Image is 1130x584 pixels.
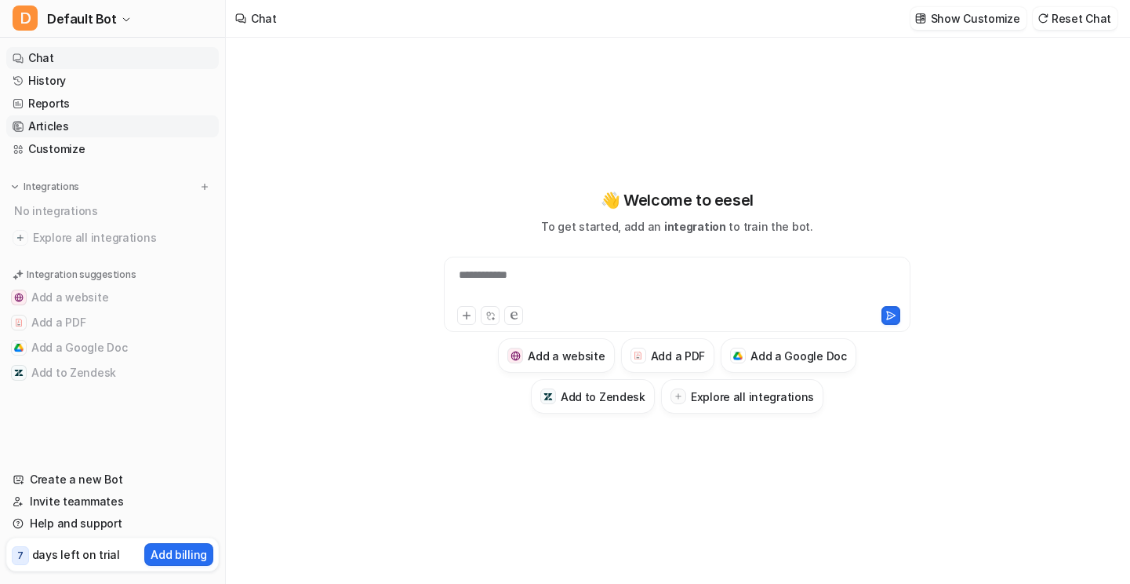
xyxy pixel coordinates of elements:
[510,351,521,361] img: Add a website
[14,343,24,352] img: Add a Google Doc
[6,93,219,115] a: Reports
[6,469,219,491] a: Create a new Bot
[531,379,655,414] button: Add to ZendeskAdd to Zendesk
[27,268,136,282] p: Integration suggestions
[6,335,219,360] button: Add a Google DocAdd a Google Doc
[6,310,219,335] button: Add a PDFAdd a PDF
[664,220,726,233] span: integration
[32,546,120,563] p: days left on trial
[1033,7,1117,30] button: Reset Chat
[910,7,1026,30] button: Show Customize
[14,318,24,327] img: Add a PDF
[691,389,814,405] h3: Explore all integrations
[621,338,714,373] button: Add a PDFAdd a PDF
[750,348,847,364] h3: Add a Google Doc
[33,225,213,250] span: Explore all integrations
[6,491,219,513] a: Invite teammates
[915,13,926,24] img: customize
[6,285,219,310] button: Add a websiteAdd a website
[6,179,84,195] button: Integrations
[1037,13,1048,24] img: reset
[151,546,207,563] p: Add billing
[6,227,219,249] a: Explore all integrations
[13,5,38,31] span: D
[6,138,219,160] a: Customize
[721,338,856,373] button: Add a Google DocAdd a Google Doc
[9,198,219,224] div: No integrations
[6,47,219,69] a: Chat
[14,368,24,378] img: Add to Zendesk
[13,230,28,246] img: explore all integrations
[601,188,754,212] p: 👋 Welcome to eesel
[661,379,823,414] button: Explore all integrations
[633,351,643,360] img: Add a PDF
[199,181,210,192] img: menu_add.svg
[931,10,1020,27] p: Show Customize
[9,181,20,192] img: expand menu
[733,352,743,361] img: Add a Google Doc
[14,293,24,302] img: Add a website
[6,70,219,92] a: History
[17,549,24,563] p: 7
[24,181,79,193] p: Integrations
[47,8,117,30] span: Default Bot
[6,513,219,535] a: Help and support
[6,115,219,137] a: Articles
[561,389,645,405] h3: Add to Zendesk
[651,348,705,364] h3: Add a PDF
[528,348,605,364] h3: Add a website
[144,543,213,566] button: Add billing
[498,338,614,373] button: Add a websiteAdd a website
[541,218,812,235] p: To get started, add an to train the bot.
[543,392,554,402] img: Add to Zendesk
[6,360,219,385] button: Add to ZendeskAdd to Zendesk
[251,10,277,27] div: Chat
